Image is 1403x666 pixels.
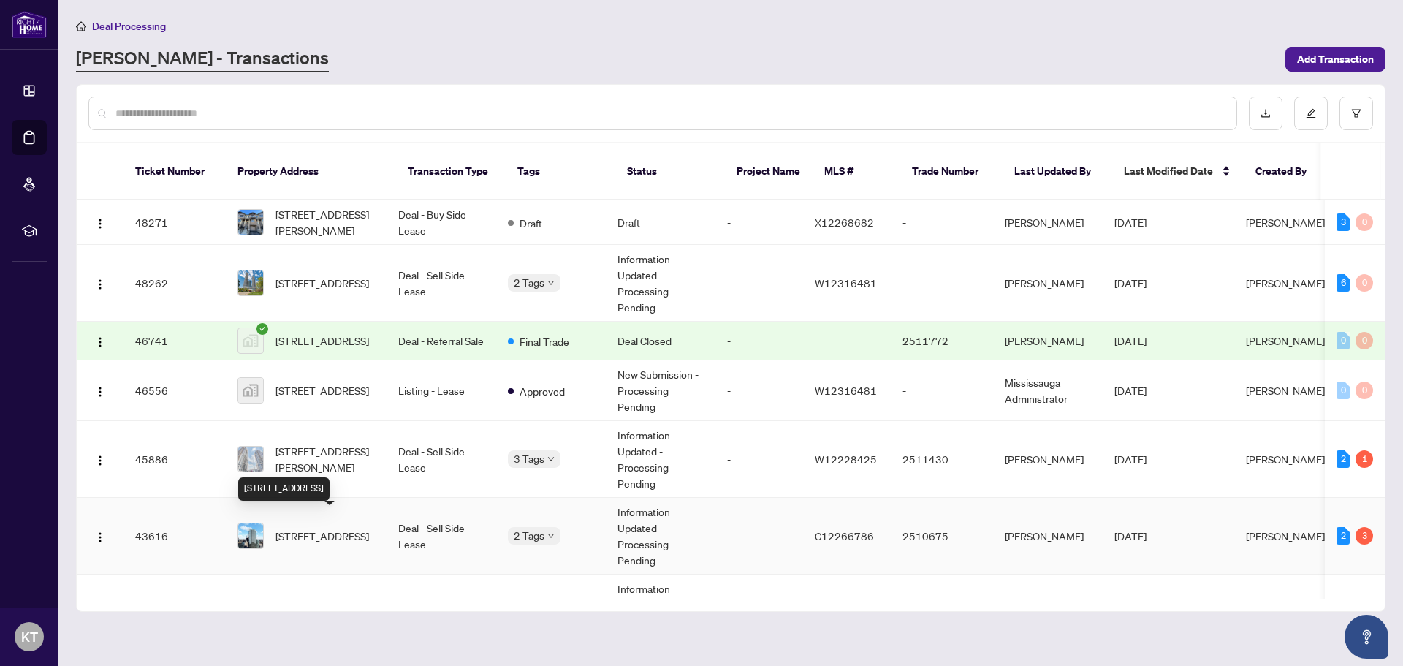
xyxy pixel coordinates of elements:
img: Logo [94,336,106,348]
td: 43522 [123,575,226,651]
th: Property Address [226,143,396,200]
td: - [715,498,803,575]
td: [PERSON_NAME] [993,575,1103,651]
th: Transaction Type [396,143,506,200]
td: - [715,360,803,421]
td: - [715,575,803,651]
th: Trade Number [900,143,1003,200]
td: Mississauga Administrator [993,360,1103,421]
span: KT [21,627,38,647]
td: Information Updated - Processing Pending [606,498,715,575]
button: Logo [88,211,112,234]
span: [STREET_ADDRESS] [275,382,369,398]
th: Project Name [725,143,813,200]
td: Deal - Agent Double End Lease [387,575,496,651]
span: edit [1306,108,1316,118]
span: [PERSON_NAME] [1246,334,1325,347]
td: 48271 [123,200,226,245]
th: Status [615,143,725,200]
td: 48262 [123,245,226,322]
span: down [547,279,555,287]
span: X12268682 [815,216,874,229]
button: edit [1294,97,1328,130]
span: W12316481 [815,276,877,290]
img: thumbnail-img [238,210,263,235]
div: 6 [1337,274,1350,292]
td: - [715,200,803,245]
img: logo [12,11,47,38]
span: check-circle [256,323,268,335]
img: Logo [94,455,106,466]
span: [PERSON_NAME] [1246,216,1325,229]
button: Logo [88,379,112,402]
span: [PERSON_NAME] [1246,276,1325,290]
button: Open asap [1345,615,1388,659]
td: Draft [606,200,715,245]
span: [STREET_ADDRESS] [275,333,369,349]
div: 3 [1356,527,1373,545]
span: Approved [520,383,565,399]
img: thumbnail-img [238,447,263,472]
span: down [547,532,555,540]
img: thumbnail-img [238,523,263,548]
img: thumbnail-img [238,328,263,353]
span: [STREET_ADDRESS] [275,275,369,291]
span: Draft [520,215,542,231]
td: Listing - Lease [387,360,496,421]
span: [DATE] [1114,384,1147,397]
td: 46741 [123,322,226,360]
div: 3 [1337,213,1350,231]
button: filter [1339,97,1373,130]
th: MLS # [813,143,900,200]
td: [PERSON_NAME] [993,200,1103,245]
div: 0 [1356,332,1373,349]
span: Final Trade [520,333,569,349]
td: Deal - Sell Side Lease [387,421,496,498]
span: [DATE] [1114,529,1147,542]
th: Last Modified Date [1112,143,1244,200]
span: filter [1351,108,1361,118]
div: 2 [1337,450,1350,468]
span: [STREET_ADDRESS][PERSON_NAME] [275,443,375,475]
button: Logo [88,271,112,295]
td: Deal - Buy Side Lease [387,200,496,245]
td: [PERSON_NAME] [993,322,1103,360]
span: home [76,21,86,31]
span: down [547,455,555,463]
div: 2 [1337,527,1350,545]
td: [PERSON_NAME] [993,421,1103,498]
button: Logo [88,524,112,548]
td: New Submission - Processing Pending [606,360,715,421]
span: Last Modified Date [1124,163,1213,179]
button: Add Transaction [1285,47,1385,72]
td: 45886 [123,421,226,498]
span: Deal Processing [92,20,166,33]
td: - [891,245,993,322]
div: 0 [1337,382,1350,399]
div: 1 [1356,450,1373,468]
span: download [1261,108,1271,118]
td: [PERSON_NAME] [993,245,1103,322]
td: Deal - Referral Sale [387,322,496,360]
div: 0 [1356,213,1373,231]
span: 2 Tags [514,274,544,291]
img: Logo [94,218,106,230]
img: thumbnail-img [238,270,263,295]
td: - [715,322,803,360]
span: [PERSON_NAME] [1246,529,1325,542]
div: [STREET_ADDRESS] [238,477,330,501]
td: - [715,245,803,322]
td: Deal - Sell Side Lease [387,498,496,575]
td: Information Updated - Processing Pending [606,245,715,322]
span: Add Transaction [1297,48,1374,71]
span: [STREET_ADDRESS][PERSON_NAME] [275,206,375,238]
div: 0 [1356,274,1373,292]
span: W12316481 [815,384,877,397]
span: [DATE] [1114,276,1147,290]
span: [PERSON_NAME] [1246,453,1325,466]
td: - [715,421,803,498]
span: C12266786 [815,529,874,542]
span: [DATE] [1114,453,1147,466]
td: Information Updated - Processing Pending [606,421,715,498]
td: 2510669 [891,575,993,651]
